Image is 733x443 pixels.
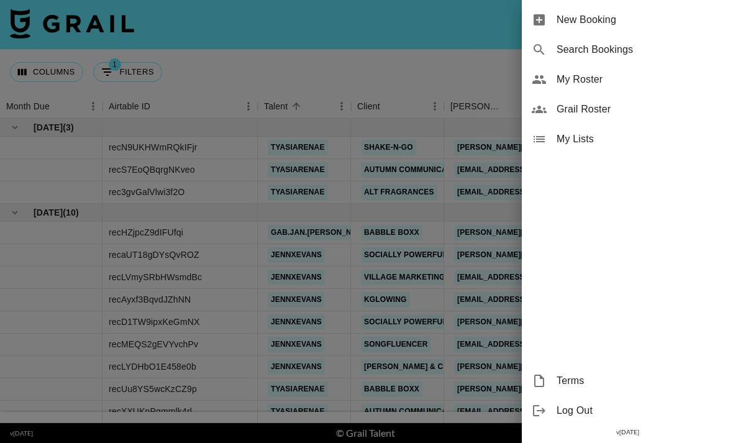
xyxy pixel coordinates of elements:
div: My Lists [522,124,733,154]
div: v [DATE] [522,426,733,439]
div: Log Out [522,396,733,426]
span: Grail Roster [557,102,723,117]
div: Terms [522,366,733,396]
span: Terms [557,373,723,388]
div: New Booking [522,5,733,35]
div: Search Bookings [522,35,733,65]
span: My Roster [557,72,723,87]
span: New Booking [557,12,723,27]
span: Search Bookings [557,42,723,57]
div: Grail Roster [522,94,733,124]
span: Log Out [557,403,723,418]
span: My Lists [557,132,723,147]
div: My Roster [522,65,733,94]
